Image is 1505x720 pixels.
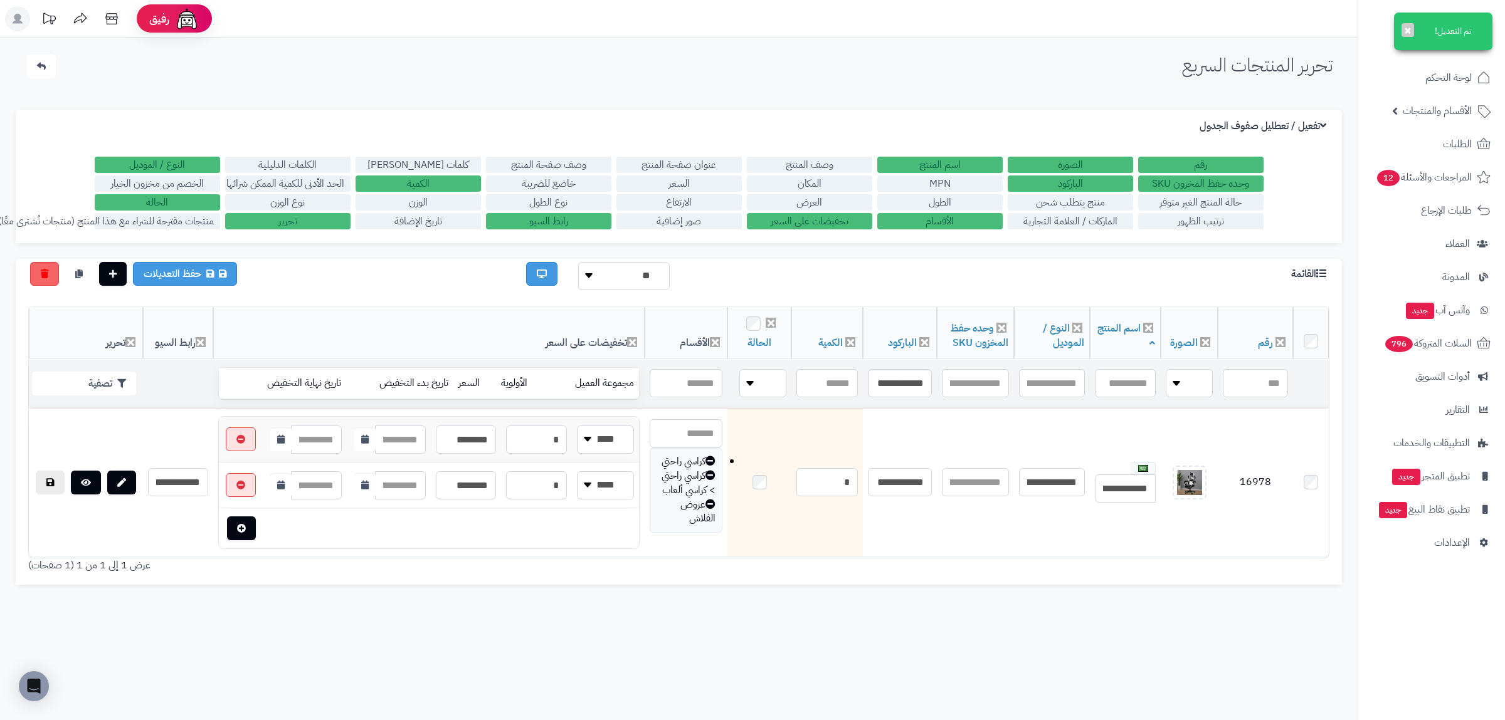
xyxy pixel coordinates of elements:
[1097,321,1155,350] a: اسم المنتج
[1138,465,1148,472] img: العربية
[19,671,49,701] div: Open Intercom Messenger
[1378,501,1470,518] span: تطبيق نقاط البيع
[29,307,143,359] th: تحرير
[486,213,611,229] label: رابط السيو
[496,368,546,399] td: الأولوية
[486,175,611,192] label: خاضع للضريبة
[546,368,639,399] td: مجموعة العميل
[1443,135,1472,153] span: الطلبات
[1445,235,1470,253] span: العملاء
[1366,162,1497,192] a: المراجعات والأسئلة12
[747,194,872,211] label: العرض
[1425,69,1472,86] span: لوحة التحكم
[1366,528,1497,558] a: الإعدادات
[1394,13,1492,50] div: تم التعديل!
[1182,55,1333,75] h1: تحرير المنتجات السريع
[356,213,481,229] label: تاريخ الإضافة
[1366,262,1497,292] a: المدونة
[453,368,496,399] td: السعر
[1138,175,1264,192] label: وحده حفظ المخزون SKU
[225,175,351,192] label: الحد الأدنى للكمية الممكن شرائها
[19,558,679,573] div: عرض 1 إلى 1 من 1 (1 صفحات)
[95,213,220,229] label: منتجات مقترحة للشراء مع هذا المنتج (منتجات تُشترى معًا)
[1008,213,1133,229] label: الماركات / العلامة التجارية
[1366,428,1497,458] a: التطبيقات والخدمات
[657,469,716,498] div: كراسي راحتي > كراسي ألعاب
[225,213,351,229] label: تحرير
[133,262,237,286] a: حفظ التعديلات
[747,213,872,229] label: تخفيضات على السعر
[1366,196,1497,226] a: طلبات الإرجاع
[877,194,1003,211] label: الطول
[149,11,169,26] span: رفيق
[747,157,872,173] label: وصف المنتج
[747,175,872,192] label: المكان
[1377,170,1400,186] span: 12
[877,213,1003,229] label: الأقسام
[616,213,742,229] label: صور إضافية
[1138,213,1264,229] label: ترتيب الظهور
[616,194,742,211] label: الارتفاع
[174,6,199,31] img: ai-face.png
[1170,335,1198,350] a: الصورة
[1366,328,1497,358] a: السلات المتروكة796
[1391,467,1470,485] span: تطبيق المتجر
[1421,202,1472,219] span: طلبات الإرجاع
[951,321,1008,350] a: وحده حفظ المخزون SKU
[1392,469,1420,485] span: جديد
[143,307,213,359] th: رابط السيو
[1442,268,1470,286] span: المدونة
[95,194,220,211] label: الحالة
[356,157,481,173] label: كلمات [PERSON_NAME]
[356,175,481,192] label: الكمية
[657,498,716,526] div: عروض الفلاش
[1446,401,1470,419] span: التقارير
[1366,229,1497,259] a: العملاء
[1402,23,1414,37] button: ×
[356,194,481,211] label: الوزن
[1218,409,1292,557] td: 16978
[1405,301,1470,319] span: وآتس آب
[1366,461,1497,491] a: تطبيق المتجرجديد
[1393,434,1470,452] span: التطبيقات والخدمات
[32,372,136,395] button: تصفية
[1406,303,1434,319] span: جديد
[877,175,1003,192] label: MPN
[616,157,742,173] label: عنوان صفحة المنتج
[1376,169,1472,186] span: المراجعات والأسئلة
[818,335,843,350] a: الكمية
[213,307,645,359] th: تخفيضات على السعر
[877,157,1003,173] label: اسم المنتج
[1384,335,1472,352] span: السلات المتروكة
[1008,157,1133,173] label: الصورة
[888,335,917,350] a: الباركود
[645,307,727,359] th: الأقسام
[33,6,65,34] a: تحديثات المنصة
[1043,321,1084,350] a: النوع / الموديل
[95,157,220,173] label: النوع / الموديل
[225,194,351,211] label: نوع الوزن
[1379,502,1407,518] span: جديد
[1415,368,1470,385] span: أدوات التسويق
[657,454,716,469] div: كراسي راحتي
[616,175,742,192] label: السعر
[486,157,611,173] label: وصف صفحة المنتج
[225,157,351,173] label: الكلمات الدليلية
[1403,102,1472,120] span: الأقسام والمنتجات
[1258,335,1273,350] a: رقم
[1008,175,1133,192] label: الباركود
[1366,395,1497,425] a: التقارير
[1366,362,1497,392] a: أدوات التسويق
[1008,194,1133,211] label: منتج يتطلب شحن
[1200,120,1329,132] h3: تفعيل / تعطليل صفوف الجدول
[1366,494,1497,524] a: تطبيق نقاط البيعجديد
[1385,336,1413,352] span: 796
[232,368,346,399] td: تاريخ نهاية التخفيض
[1366,295,1497,325] a: وآتس آبجديد
[95,175,220,192] label: الخصم من مخزون الخيار
[1138,194,1264,211] label: حالة المنتج الغير متوفر
[1138,157,1264,173] label: رقم
[1434,534,1470,551] span: الإعدادات
[747,335,771,350] a: الحالة
[1291,268,1329,280] h3: القائمة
